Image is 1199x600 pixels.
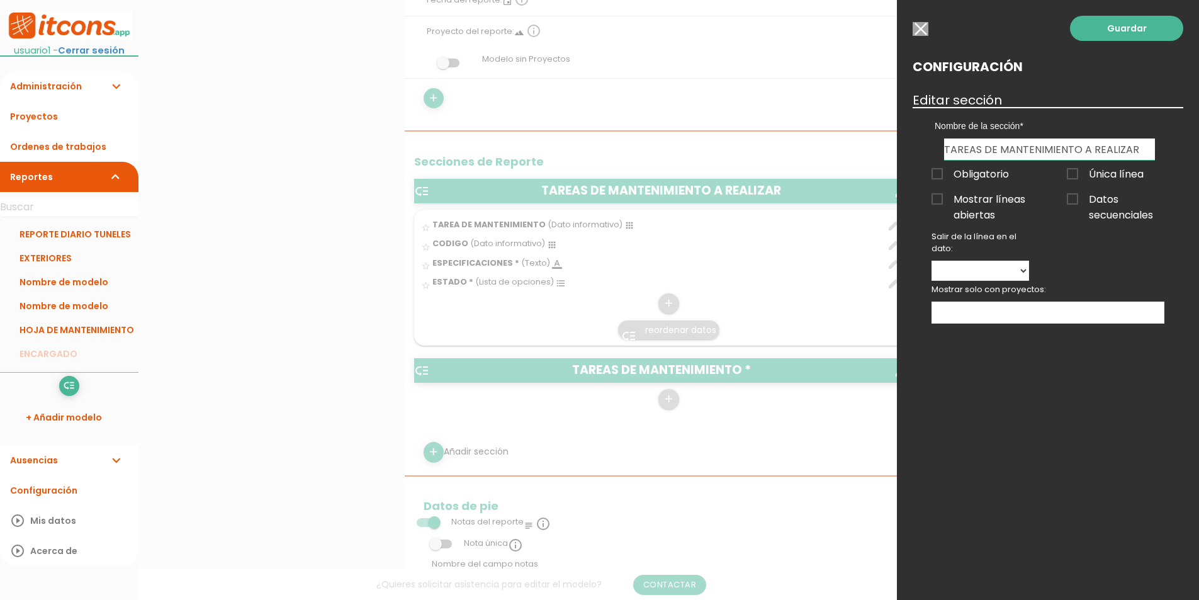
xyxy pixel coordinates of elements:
h2: Configuración [913,60,1183,74]
label: Nombre de la sección [935,120,1164,132]
span: Datos secuenciales [1067,191,1164,207]
span: Obligatorio [932,166,1009,182]
select: Salir de la línea en el dato: [932,261,1029,281]
span: Única línea [1067,166,1144,182]
h3: Editar sección [913,93,1183,107]
span: Mostrar líneas abiertas [932,191,1029,207]
p: Salir de la línea en el dato: [932,231,1029,254]
a: Guardar [1070,16,1183,41]
p: Mostrar solo con proyectos: [932,284,1164,295]
input: Mostrar solo con proyectos: [932,303,945,319]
